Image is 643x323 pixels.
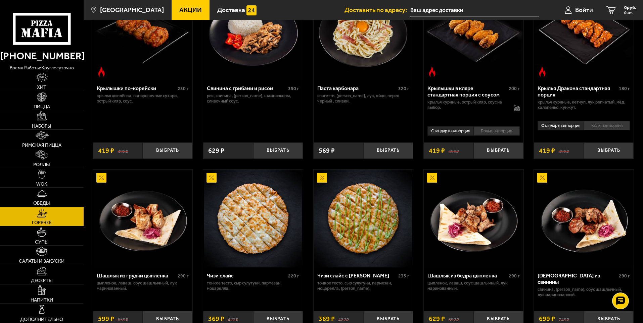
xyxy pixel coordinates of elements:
img: Острое блюдо [96,67,106,77]
button: Выбрать [584,142,634,159]
input: Ваш адрес доставки [410,4,539,16]
span: 629 ₽ [208,147,224,154]
span: Войти [575,7,593,13]
s: 422 ₽ [228,316,238,322]
span: 419 ₽ [539,147,555,154]
p: рис, свинина, [PERSON_NAME], шампиньоны, сливочный соус. [207,93,299,104]
img: Острое блюдо [427,67,437,77]
a: АкционныйЧизи слайс [203,170,303,267]
s: 422 ₽ [338,316,349,322]
a: АкционныйШашлык из бедра цыпленка [424,170,523,267]
span: 290 г [178,273,189,279]
span: Обеды [33,201,50,205]
span: WOK [36,182,47,186]
span: 0 руб. [624,5,636,10]
img: Шашлык из свинины [535,170,633,267]
span: [GEOGRAPHIC_DATA] [100,7,164,13]
img: Шашлык из грудки цыпленка [94,170,192,267]
span: 200 г [509,86,520,91]
s: 749 ₽ [558,316,569,322]
img: Шашлык из бедра цыпленка [424,170,522,267]
s: 498 ₽ [558,147,569,154]
span: Римская пицца [22,143,61,147]
img: Акционный [206,173,217,183]
div: Крылья Дракона стандартная порция [538,85,617,98]
a: АкционныйШашлык из свинины [534,170,634,267]
p: крылья цыплёнка, панировочные сухари, острый кляр, соус. [97,93,189,104]
li: Стандартная порция [538,121,584,130]
li: Большая порция [473,126,520,136]
span: 599 ₽ [98,316,114,322]
div: Крылышки по-корейски [97,85,176,91]
p: спагетти, [PERSON_NAME], лук, яйцо, перец черный , сливки. [317,93,410,104]
a: АкционныйШашлык из грудки цыпленка [93,170,193,267]
s: 498 ₽ [118,147,128,154]
span: Напитки [31,298,53,302]
span: 369 ₽ [208,316,224,322]
p: тонкое тесто, сыр сулугуни, пармезан, моцарелла. [207,280,299,291]
button: Выбрать [253,142,303,159]
div: 0 [534,119,634,137]
span: 350 г [288,86,299,91]
p: цыпленок, лаваш, соус шашлычный, лук маринованный. [97,280,189,291]
img: Чизи слайс [204,170,302,267]
p: крылья куриные, кетчуп, лук репчатый, мёд, халапеньо, кунжут. [538,100,630,110]
span: Акции [179,7,202,13]
p: свинина, [PERSON_NAME], соус шашлычный, лук маринованный. [538,287,630,298]
span: 320 г [398,86,409,91]
button: Выбрать [473,142,523,159]
div: Свинина с грибами и рисом [207,85,286,91]
span: 290 г [509,273,520,279]
span: Доставить по адресу: [345,7,410,13]
li: Стандартная порция [427,126,473,136]
span: 419 ₽ [429,147,445,154]
span: Дополнительно [20,317,63,322]
span: 290 г [619,273,630,279]
span: 369 ₽ [319,316,335,322]
img: Акционный [427,173,437,183]
li: Большая порция [584,121,630,130]
span: Наборы [32,124,51,128]
s: 692 ₽ [448,316,459,322]
span: Супы [35,240,49,244]
span: Пицца [34,104,50,109]
img: Акционный [537,173,547,183]
span: 0 шт. [624,11,636,15]
div: Шашлык из грудки цыпленка [97,272,176,279]
p: крылья куриные, острый кляр, соус на выбор. [427,100,507,110]
span: Десерты [31,278,53,283]
img: Чизи слайс с соусом Ранч [314,170,412,267]
span: 419 ₽ [98,147,114,154]
div: [DEMOGRAPHIC_DATA] из свинины [538,272,617,285]
span: 629 ₽ [429,316,445,322]
span: Салаты и закуски [19,259,64,263]
a: АкционныйЧизи слайс с соусом Ранч [314,170,413,267]
span: 230 г [178,86,189,91]
span: Роллы [33,162,50,167]
div: Шашлык из бедра цыпленка [427,272,507,279]
button: Выбрать [363,142,413,159]
s: 498 ₽ [448,147,459,154]
s: 659 ₽ [118,316,128,322]
span: 180 г [619,86,630,91]
img: Острое блюдо [537,67,547,77]
span: Доставка [217,7,245,13]
div: Чизи слайс [207,272,286,279]
span: 569 ₽ [319,147,335,154]
button: Выбрать [143,142,192,159]
p: цыпленок, лаваш, соус шашлычный, лук маринованный. [427,280,520,291]
div: Крылышки в кляре стандартная порция c соусом [427,85,507,98]
img: 15daf4d41897b9f0e9f617042186c801.svg [246,5,257,15]
span: Горячее [32,220,52,225]
p: тонкое тесто, сыр сулугуни, пармезан, моцарелла, [PERSON_NAME]. [317,280,410,291]
span: Хит [37,85,46,89]
div: Паста карбонара [317,85,397,91]
img: Акционный [96,173,106,183]
span: 235 г [398,273,409,279]
img: Акционный [317,173,327,183]
span: 699 ₽ [539,316,555,322]
div: Чизи слайс с [PERSON_NAME] [317,272,397,279]
span: 220 г [288,273,299,279]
